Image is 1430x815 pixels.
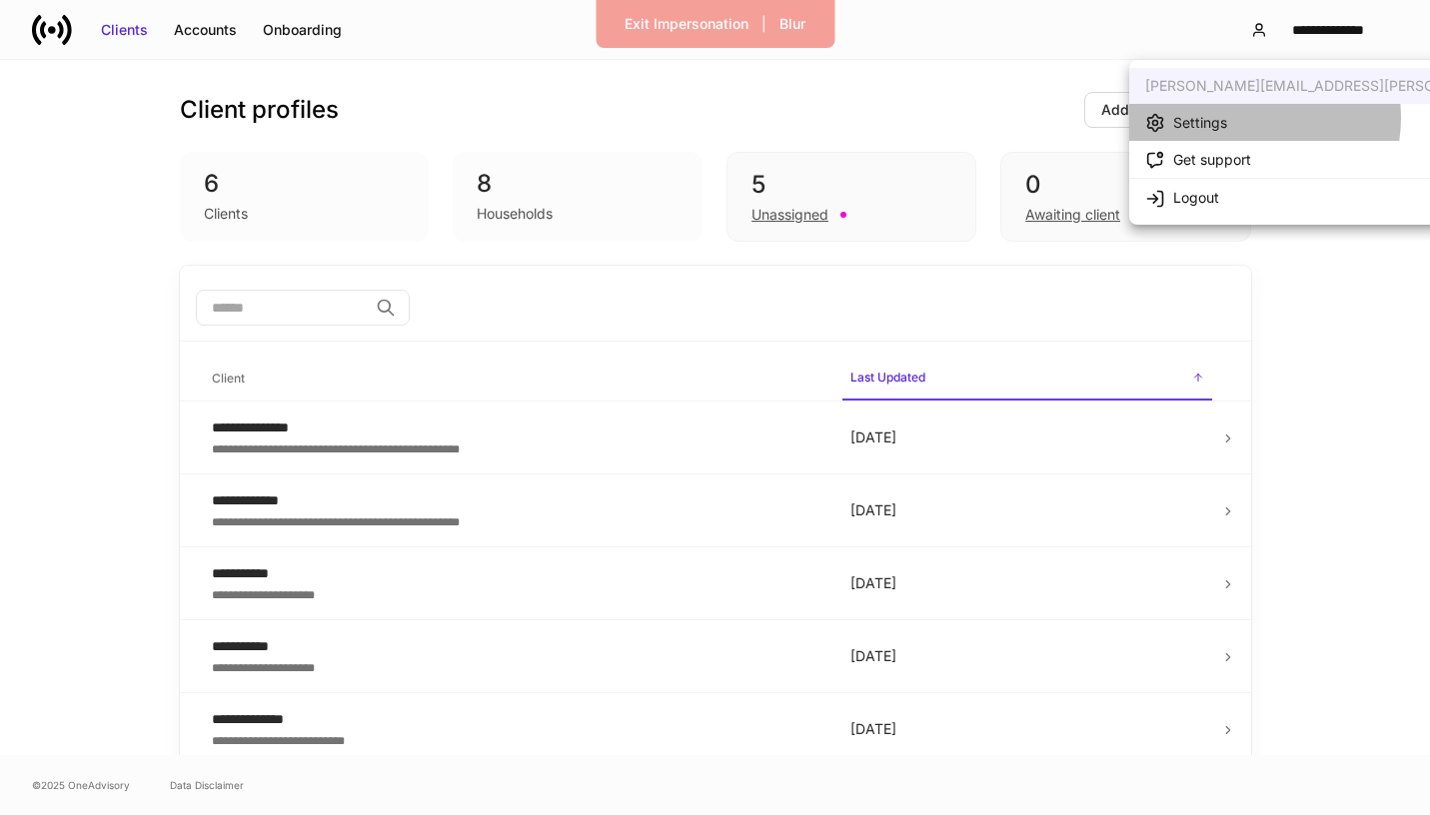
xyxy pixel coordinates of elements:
[625,14,748,34] div: Exit Impersonation
[1173,188,1219,208] div: Logout
[1173,113,1227,133] div: Settings
[779,14,805,34] div: Blur
[1173,150,1251,170] div: Get support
